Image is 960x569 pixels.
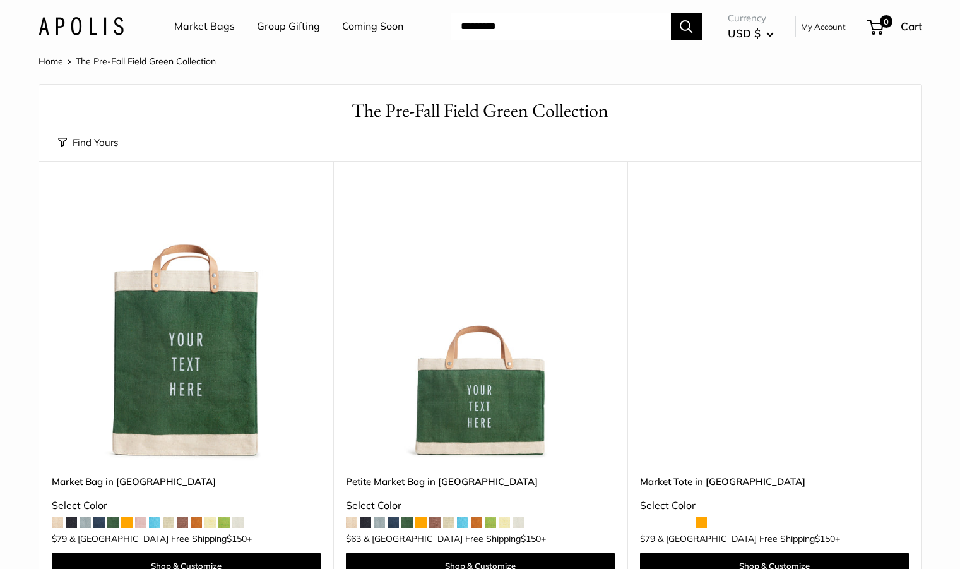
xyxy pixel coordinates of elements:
[58,134,118,152] button: Find Yours
[901,20,922,33] span: Cart
[69,534,252,543] span: & [GEOGRAPHIC_DATA] Free Shipping +
[76,56,216,67] span: The Pre-Fall Field Green Collection
[346,474,615,489] a: Petite Market Bag in [GEOGRAPHIC_DATA]
[728,23,774,44] button: USD $
[640,474,909,489] a: Market Tote in [GEOGRAPHIC_DATA]
[174,17,235,36] a: Market Bags
[658,534,840,543] span: & [GEOGRAPHIC_DATA] Free Shipping +
[52,193,321,462] a: description_Make it yours with custom printed text.Market Bag in Field Green
[815,533,835,544] span: $150
[58,97,903,124] h1: The Pre-Fall Field Green Collection
[879,15,892,28] span: 0
[52,474,321,489] a: Market Bag in [GEOGRAPHIC_DATA]
[342,17,403,36] a: Coming Soon
[257,17,320,36] a: Group Gifting
[728,27,761,40] span: USD $
[52,496,321,515] div: Select Color
[728,9,774,27] span: Currency
[346,193,615,462] img: description_Make it yours with custom printed text.
[451,13,671,40] input: Search...
[39,56,63,67] a: Home
[640,193,909,462] a: description_Make it yours with custom printed text.description_Spacious inner area with room for ...
[39,17,124,35] img: Apolis
[521,533,541,544] span: $150
[39,53,216,69] nav: Breadcrumb
[346,496,615,515] div: Select Color
[346,193,615,462] a: description_Make it yours with custom printed text.description_Take it anywhere with easy-grip ha...
[227,533,247,544] span: $150
[671,13,702,40] button: Search
[364,534,546,543] span: & [GEOGRAPHIC_DATA] Free Shipping +
[52,193,321,462] img: description_Make it yours with custom printed text.
[640,496,909,515] div: Select Color
[801,19,846,34] a: My Account
[346,533,361,544] span: $63
[640,533,655,544] span: $79
[52,533,67,544] span: $79
[868,16,922,37] a: 0 Cart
